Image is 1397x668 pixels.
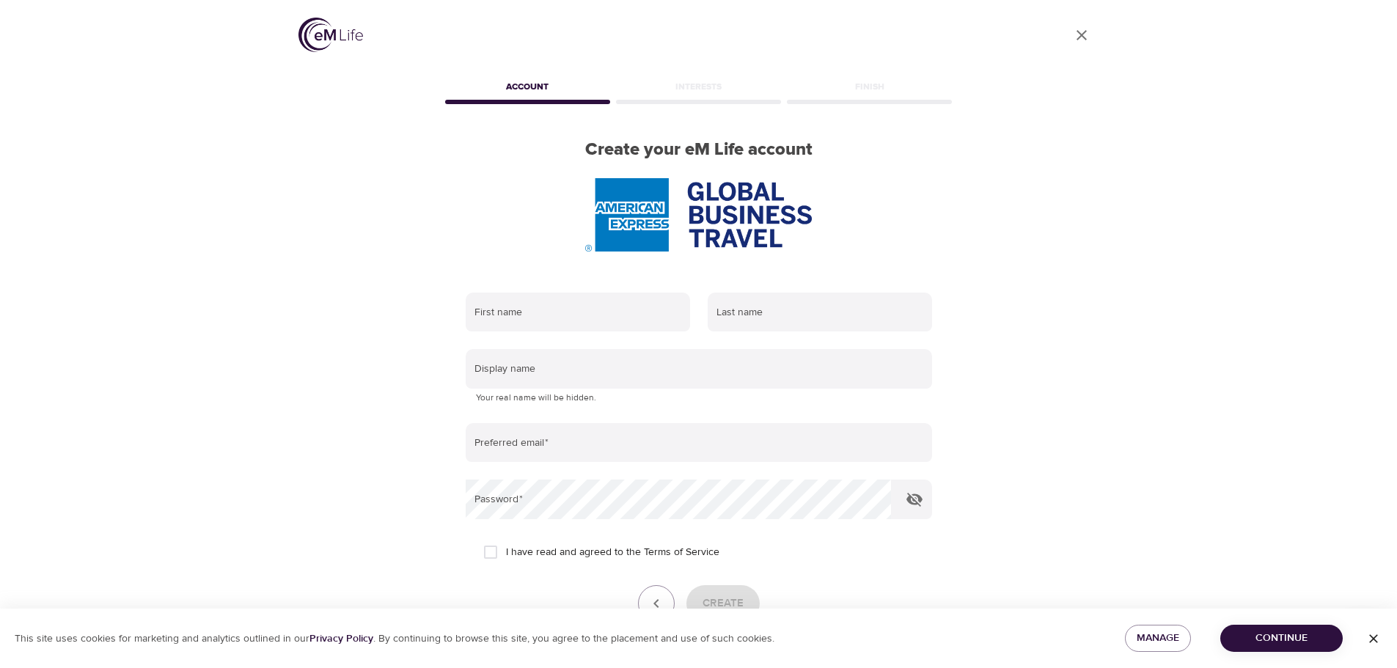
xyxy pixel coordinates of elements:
[1137,629,1179,647] span: Manage
[506,545,719,560] span: I have read and agreed to the
[298,18,363,52] img: logo
[1064,18,1099,53] a: close
[644,545,719,560] a: Terms of Service
[442,139,956,161] h2: Create your eM Life account
[1220,625,1343,652] button: Continue
[1232,629,1331,647] span: Continue
[585,178,811,252] img: AmEx%20GBT%20logo.png
[476,391,922,405] p: Your real name will be hidden.
[309,632,373,645] a: Privacy Policy
[1125,625,1191,652] button: Manage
